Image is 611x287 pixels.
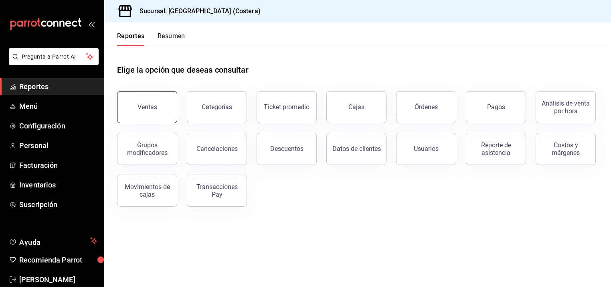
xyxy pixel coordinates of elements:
[9,48,99,65] button: Pregunta a Parrot AI
[117,32,145,46] button: Reportes
[471,141,521,157] div: Reporte de asistencia
[187,175,247,207] button: Transacciones Pay
[192,183,242,198] div: Transacciones Pay
[396,133,456,165] button: Usuarios
[541,141,591,157] div: Costos y márgenes
[187,133,247,165] button: Cancelaciones
[19,199,97,210] span: Suscripción
[117,175,177,207] button: Movimientos de cajas
[19,81,97,92] span: Reportes
[19,236,87,246] span: Ayuda
[133,6,261,16] h3: Sucursal: [GEOGRAPHIC_DATA] (Costera)
[326,91,386,123] a: Cajas
[88,21,95,27] button: open_drawer_menu
[187,91,247,123] button: Categorías
[270,145,303,153] div: Descuentos
[466,91,526,123] button: Pagos
[19,101,97,112] span: Menú
[541,100,591,115] div: Análisis de venta por hora
[158,32,185,46] button: Resumen
[415,103,438,111] div: Órdenes
[117,133,177,165] button: Grupos modificadores
[22,53,86,61] span: Pregunta a Parrot AI
[396,91,456,123] button: Órdenes
[122,141,172,157] div: Grupos modificadores
[19,160,97,171] span: Facturación
[414,145,439,153] div: Usuarios
[326,133,386,165] button: Datos de clientes
[19,254,97,265] span: Recomienda Parrot
[117,32,185,46] div: navigation tabs
[332,145,381,153] div: Datos de clientes
[466,133,526,165] button: Reporte de asistencia
[257,133,317,165] button: Descuentos
[19,140,97,151] span: Personal
[264,103,310,111] div: Ticket promedio
[19,179,97,190] span: Inventarios
[257,91,317,123] button: Ticket promedio
[6,58,99,67] a: Pregunta a Parrot AI
[196,145,238,153] div: Cancelaciones
[117,64,249,76] h1: Elige la opción que deseas consultar
[19,274,97,285] span: [PERSON_NAME]
[348,102,365,112] div: Cajas
[122,183,172,198] div: Movimientos de cajas
[202,103,232,111] div: Categorías
[138,103,157,111] div: Ventas
[117,91,177,123] button: Ventas
[19,120,97,131] span: Configuración
[536,133,596,165] button: Costos y márgenes
[536,91,596,123] button: Análisis de venta por hora
[487,103,505,111] div: Pagos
